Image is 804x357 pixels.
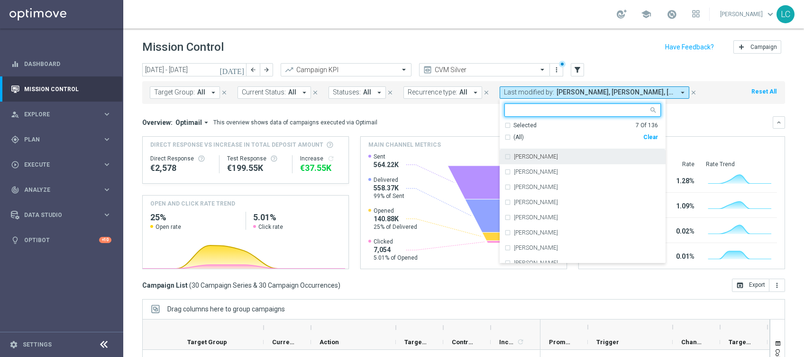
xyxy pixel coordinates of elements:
[10,136,112,143] button: gps_fixed Plan keyboard_arrow_right
[549,338,572,346] span: Promotions
[386,87,394,98] button: close
[213,118,377,127] div: This overview shows data of campaigns executed via Optimail
[672,197,694,213] div: 1.09%
[187,338,227,346] span: Target Group
[142,40,224,54] h1: Mission Control
[250,66,256,73] i: arrow_back
[258,223,283,231] span: Click rate
[300,155,341,162] div: Increase
[374,215,417,223] span: 140.88K
[559,61,566,67] div: There are unsaved changes
[142,63,247,76] input: Select date range
[776,119,782,126] i: keyboard_arrow_down
[452,338,475,346] span: Control Customers
[374,207,417,215] span: Opened
[209,88,218,97] i: arrow_drop_down
[24,162,102,168] span: Execute
[719,7,777,21] a: [PERSON_NAME]keyboard_arrow_down
[11,135,102,144] div: Plan
[672,172,694,188] div: 1.28%
[419,63,550,76] ng-select: CVM Silver
[175,118,202,127] span: Optimail
[284,65,294,75] i: trending_up
[375,88,384,97] i: arrow_drop_down
[732,279,769,292] button: open_in_browser Export
[102,185,111,194] i: keyboard_arrow_right
[11,110,102,119] div: Explore
[729,338,751,346] span: Targeted Response Rate
[221,89,228,96] i: close
[573,66,582,74] i: filter_alt
[504,210,661,225] div: Alessandro Giannotta
[102,110,111,119] i: keyboard_arrow_right
[11,76,111,102] div: Mission Control
[514,245,558,251] label: [PERSON_NAME]
[773,282,781,289] i: more_vert
[665,44,714,50] input: Have Feedback?
[374,254,418,262] span: 5.01% of Opened
[374,176,404,184] span: Delivered
[238,86,311,99] button: Current Status: All arrow_drop_down
[10,161,112,169] div: play_circle_outline Execute keyboard_arrow_right
[24,227,99,253] a: Optibot
[11,51,111,76] div: Dashboard
[10,85,112,93] div: Mission Control
[333,88,361,96] span: Statuses:
[11,135,19,144] i: gps_fixed
[99,237,111,243] div: +10
[24,137,102,142] span: Plan
[504,149,661,164] div: Alessandra Cormio
[9,340,18,349] i: settings
[553,66,560,74] i: more_vert
[150,199,235,208] h4: OPEN AND CLICK RATE TREND
[10,236,112,244] div: lightbulb Optibot +10
[514,154,558,160] label: [PERSON_NAME]
[403,86,482,99] button: Recurrence type: All arrow_drop_down
[11,186,19,194] i: track_changes
[150,155,211,162] div: Direct Response
[514,230,558,235] label: [PERSON_NAME]
[11,60,19,68] i: equalizer
[514,260,558,266] label: [PERSON_NAME]
[11,160,19,169] i: play_circle_outline
[374,160,399,169] span: 564.22K
[773,116,785,129] button: keyboard_arrow_down
[641,9,651,19] span: school
[10,211,112,219] button: Data Studio keyboard_arrow_right
[504,164,661,179] div: Alessandra Dall'Acqua
[11,160,102,169] div: Execute
[738,43,745,51] i: add
[227,162,284,174] div: €199,546
[23,342,52,348] a: Settings
[681,338,704,346] span: Channel
[10,111,112,118] button: person_search Explore keyboard_arrow_right
[408,88,457,96] span: Recurrence type:
[338,281,340,290] span: )
[636,122,658,130] div: 7 Of 136
[557,88,675,96] span: Lorenzo Carlevale Marco Cesco Martina Troia Nicolo' Natali + 1 more
[504,240,661,255] div: Alessandro Salvo
[571,63,584,76] button: filter_alt
[374,192,404,200] span: 99% of Sent
[596,338,619,346] span: Trigger
[504,195,661,210] div: Alessandra Prandini
[11,186,102,194] div: Analyze
[514,199,558,205] label: [PERSON_NAME]
[504,88,554,96] span: Last modified by:
[11,110,19,119] i: person_search
[189,281,192,290] span: (
[368,141,441,149] h4: Main channel metrics
[263,66,270,73] i: arrow_forward
[777,5,795,23] div: LC
[312,89,319,96] i: close
[750,44,777,50] span: Campaign
[220,87,228,98] button: close
[404,338,427,346] span: Targeted Customers
[471,88,480,97] i: arrow_drop_down
[218,63,247,77] button: [DATE]
[10,186,112,194] button: track_changes Analyze keyboard_arrow_right
[459,88,467,96] span: All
